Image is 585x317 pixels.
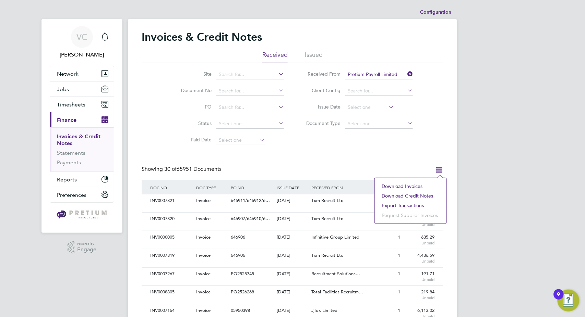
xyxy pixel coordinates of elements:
[50,81,114,97] button: Jobs
[231,252,245,258] span: 646906
[402,286,437,304] div: 219.84
[196,271,211,277] span: Invoice
[275,268,310,280] div: [DATE]
[311,271,360,277] span: Recruitment Solutions…
[216,86,284,96] input: Search for...
[404,277,435,282] span: Unpaid
[420,5,452,19] li: Configuration
[311,234,359,240] span: Infinitive Group Limited
[148,249,194,262] div: INV0007319
[367,180,402,195] div: AGE (DAYS)
[142,166,223,173] div: Showing
[50,187,114,202] button: Preferences
[57,176,77,183] span: Reports
[50,172,114,187] button: Reports
[196,289,211,295] span: Invoice
[50,127,114,172] div: Finance
[50,66,114,81] button: Network
[196,198,211,203] span: Invoice
[398,234,400,240] span: 1
[229,180,275,195] div: PO NO
[57,192,86,198] span: Preferences
[311,216,344,221] span: Txm Recruit Ltd
[398,271,400,277] span: 1
[216,103,284,112] input: Search for...
[402,249,437,267] div: 4,436.59
[148,286,194,299] div: INV0008805
[275,249,310,262] div: [DATE]
[398,307,400,313] span: 1
[148,180,194,195] div: DOC NO
[305,51,323,63] li: Issued
[402,231,437,249] div: 635.29
[275,194,310,207] div: [DATE]
[148,268,194,280] div: INV0007267
[216,119,284,129] input: Select one
[311,198,344,203] span: Txm Recruit Ltd
[148,194,194,207] div: INV0007321
[50,51,114,59] span: Valentina Cerulli
[196,252,211,258] span: Invoice
[77,247,96,253] span: Engage
[311,307,337,313] span: Jjfox Limited
[275,304,310,317] div: [DATE]
[50,210,114,220] a: Go to home page
[196,307,211,313] span: Invoice
[57,71,79,77] span: Network
[262,51,288,63] li: Received
[57,117,76,123] span: Finance
[301,120,341,126] label: Document Type
[196,216,211,221] span: Invoice
[216,136,265,145] input: Select one
[231,289,254,295] span: PO2526268
[398,252,400,258] span: 1
[311,252,344,258] span: Txm Recruit Ltd
[231,271,254,277] span: PO2525745
[164,166,222,173] span: 65951 Documents
[231,216,270,221] span: 646907/646910/6…
[57,101,85,108] span: Timesheets
[172,137,212,143] label: Paid Date
[231,307,250,313] span: 05950398
[378,191,443,201] li: Download credit notes
[76,33,87,41] span: VC
[557,294,560,303] div: 9
[57,159,81,166] a: Payments
[275,180,310,195] div: ISSUE DATE
[404,258,435,264] span: Unpaid
[57,150,85,156] a: Statements
[148,231,194,244] div: INV0000005
[50,97,114,112] button: Timesheets
[345,119,413,129] input: Select one
[345,70,413,79] input: Search for...
[172,87,212,93] label: Document No
[311,289,363,295] span: Total Facilities Recruitm…
[55,210,109,220] img: pretium-logo-retina.png
[196,234,211,240] span: Invoice
[275,213,310,225] div: [DATE]
[57,133,100,147] a: Invoices & Credit Notes
[194,180,229,195] div: DOC TYPE
[172,120,212,126] label: Status
[398,289,400,295] span: 1
[345,103,394,112] input: Select one
[345,86,413,96] input: Search for...
[50,26,114,59] a: VC[PERSON_NAME]
[558,290,580,312] button: Open Resource Center, 9 new notifications
[172,104,212,110] label: PO
[57,86,69,92] span: Jobs
[301,71,341,77] label: Received From
[142,30,262,44] h2: Invoices & Credit Notes
[378,211,443,220] li: Request supplier invoices
[275,286,310,299] div: [DATE]
[148,213,194,225] div: INV0007320
[301,104,341,110] label: Issue Date
[148,304,194,317] div: INV0007164
[41,19,122,233] nav: Main navigation
[164,166,177,173] span: 30 of
[404,240,435,246] span: Unpaid
[404,295,435,301] span: Unpaid
[216,70,284,79] input: Search for...
[404,222,435,227] span: Unpaid
[77,241,96,247] span: Powered by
